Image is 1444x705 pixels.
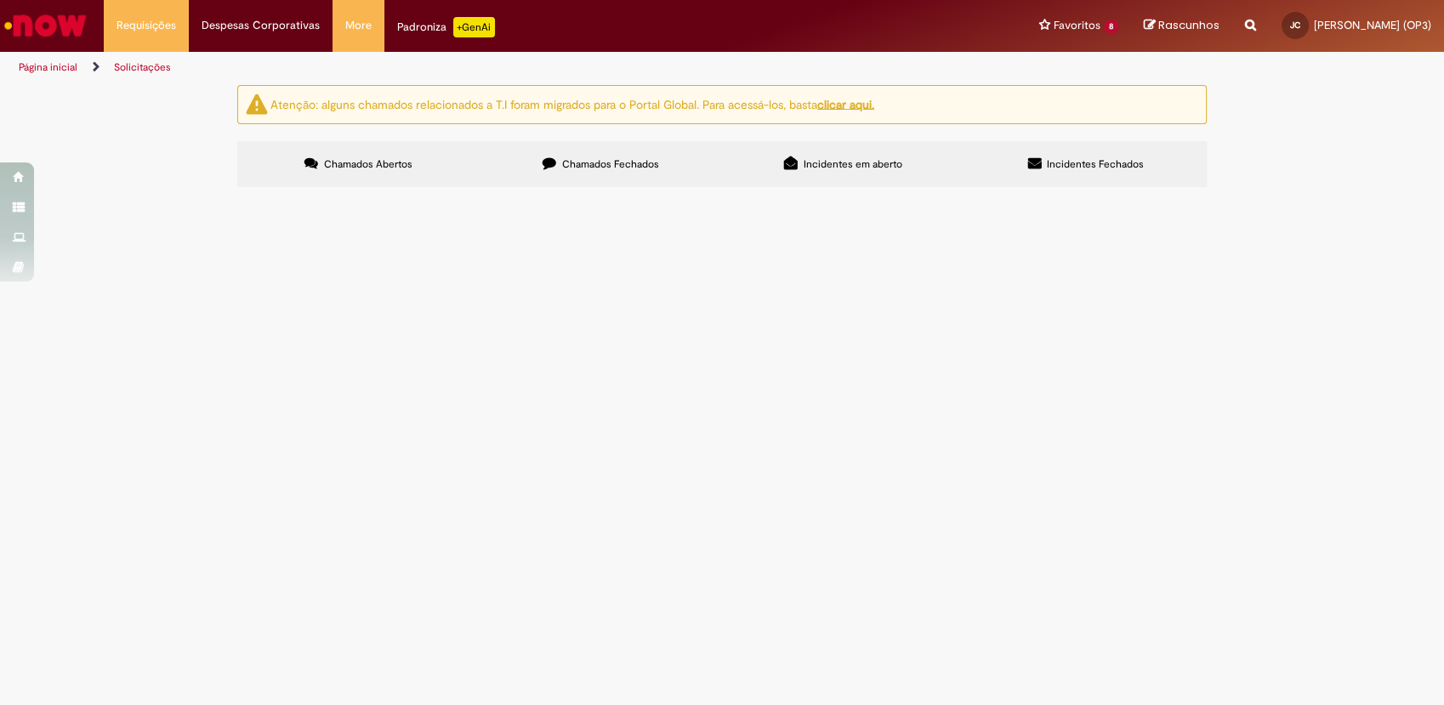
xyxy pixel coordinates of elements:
[202,17,320,34] span: Despesas Corporativas
[324,157,412,171] span: Chamados Abertos
[117,17,176,34] span: Requisições
[1314,18,1431,32] span: [PERSON_NAME] (OP3)
[13,52,950,83] ul: Trilhas de página
[114,60,171,74] a: Solicitações
[1054,17,1100,34] span: Favoritos
[817,96,874,111] a: clicar aqui.
[1047,157,1144,171] span: Incidentes Fechados
[19,60,77,74] a: Página inicial
[453,17,495,37] p: +GenAi
[1104,20,1118,34] span: 8
[345,17,372,34] span: More
[270,96,874,111] ng-bind-html: Atenção: alguns chamados relacionados a T.I foram migrados para o Portal Global. Para acessá-los,...
[1158,17,1219,33] span: Rascunhos
[804,157,902,171] span: Incidentes em aberto
[397,17,495,37] div: Padroniza
[1290,20,1300,31] span: JC
[562,157,659,171] span: Chamados Fechados
[1144,18,1219,34] a: Rascunhos
[2,9,89,43] img: ServiceNow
